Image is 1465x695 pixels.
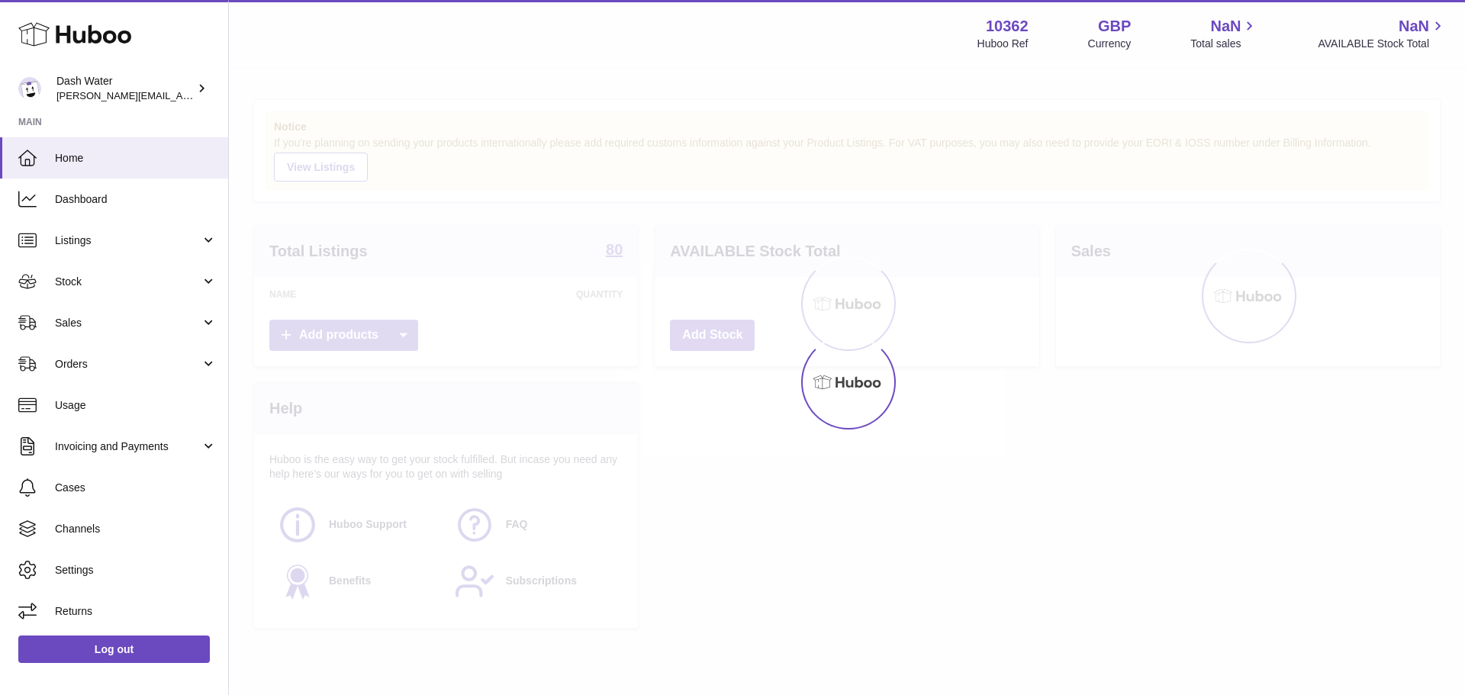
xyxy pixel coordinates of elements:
img: james@dash-water.com [18,77,41,100]
div: Currency [1088,37,1132,51]
span: Orders [55,357,201,372]
a: Log out [18,635,210,663]
a: NaN AVAILABLE Stock Total [1318,16,1447,51]
div: Huboo Ref [977,37,1029,51]
span: Sales [55,316,201,330]
span: Stock [55,275,201,289]
span: Cases [55,481,217,495]
span: Dashboard [55,192,217,207]
span: NaN [1210,16,1241,37]
span: AVAILABLE Stock Total [1318,37,1447,51]
span: NaN [1399,16,1429,37]
strong: 10362 [986,16,1029,37]
strong: GBP [1098,16,1131,37]
span: Home [55,151,217,166]
span: Returns [55,604,217,619]
span: Usage [55,398,217,413]
span: Settings [55,563,217,578]
div: Dash Water [56,74,194,103]
span: Total sales [1190,37,1258,51]
span: Listings [55,233,201,248]
span: Channels [55,522,217,536]
a: NaN Total sales [1190,16,1258,51]
span: [PERSON_NAME][EMAIL_ADDRESS][DOMAIN_NAME] [56,89,306,101]
span: Invoicing and Payments [55,439,201,454]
